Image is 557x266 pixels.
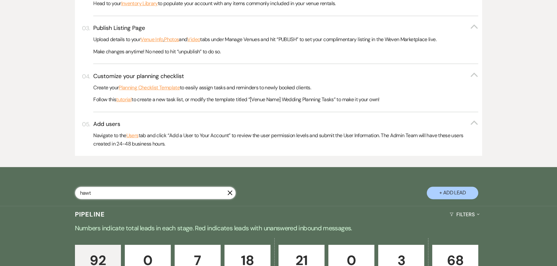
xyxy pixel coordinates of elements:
[93,24,478,32] button: Publish Listing Page
[164,35,179,44] a: Photos
[75,187,236,199] input: Search by name, event date, email address or phone number
[116,95,132,104] a: tutorial
[93,24,145,32] h3: Publish Listing Page
[119,84,180,92] a: Planning Checklist Template
[93,84,478,92] p: Create your to easily assign tasks and reminders to newly booked clients.
[75,210,105,219] h3: Pipeline
[93,72,478,80] button: Customize your planning checklist
[187,35,200,44] a: Video
[427,187,478,199] button: + Add Lead
[126,131,139,140] a: Users
[93,95,478,104] p: Follow this to create a new task list, or modify the template titled “[Venue Name] Wedding Planni...
[47,223,510,233] p: Numbers indicate total leads in each stage. Red indicates leads with unanswered inbound messages.
[93,131,478,148] p: Navigate to the tab and click “Add a User to Your Account” to review the user permission levels a...
[141,35,163,44] a: Venue Info
[93,48,478,56] p: Make changes anytime! No need to hit “unpublish” to do so.
[93,120,478,128] button: Add users
[93,72,184,80] h3: Customize your planning checklist
[93,35,478,44] p: Upload details to your , and tabs under Manage Venues and hit “PUBLISH” to set your complimentary...
[93,120,120,128] h3: Add users
[447,206,482,223] button: Filters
